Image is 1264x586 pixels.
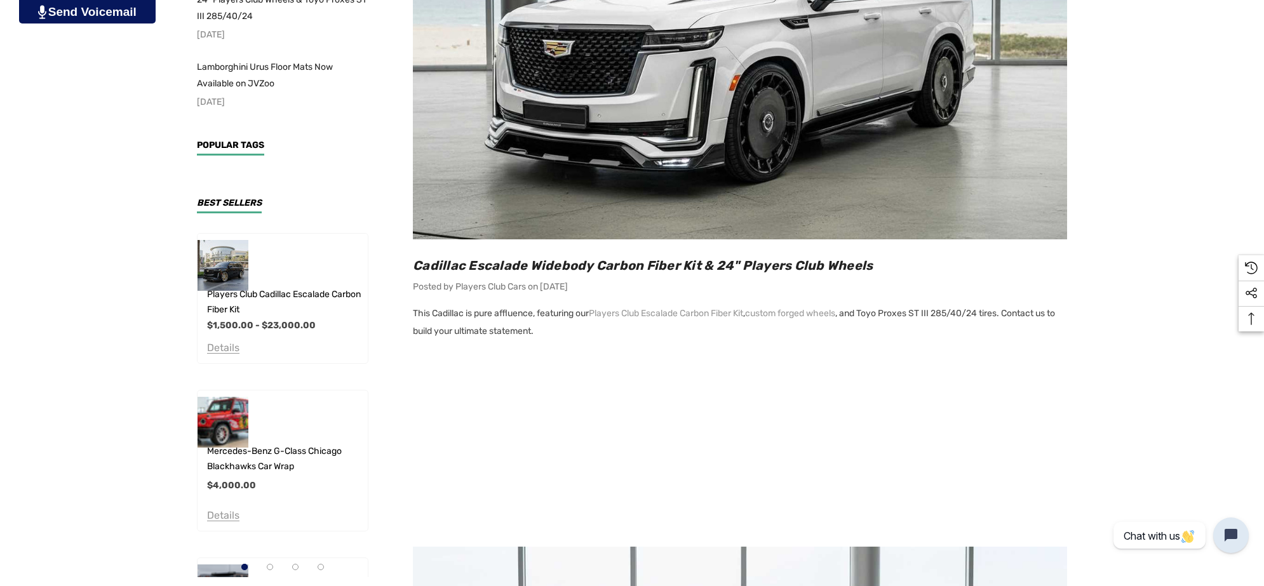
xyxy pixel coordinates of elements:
[207,287,368,317] a: Players Club Cadillac Escalade Carbon Fiber Kit
[207,509,239,521] span: Details
[1245,287,1258,300] svg: Social Media
[207,480,256,491] span: $4,000.00
[207,344,239,353] a: Details
[413,258,873,273] a: Cadillac Escalade Widebody Carbon Fiber Kit & 24" Players Club Wheels
[197,62,333,89] span: Lamborghini Urus Floor Mats Now Available on JVZoo
[197,59,368,92] a: Lamborghini Urus Floor Mats Now Available on JVZoo
[1245,262,1258,274] svg: Recently Viewed
[207,444,368,474] a: Mercedes-Benz G-Class Chicago Blackhawks Car Wrap
[292,564,299,570] button: Go to slide 3 of 4
[207,512,239,521] a: Details
[197,94,368,110] p: [DATE]
[198,240,248,291] img: Players Club Cadillac Escalade Carbon Fiber Kit For Sale
[197,140,264,150] span: Popular Tags
[745,305,835,323] a: custom forged wheels
[198,397,248,448] img: Chicago Blackhawks Wrapped G Wagon For Sale
[267,564,273,570] button: Go to slide 2 of 4
[207,320,316,331] span: $1,500.00 - $23,000.00
[197,27,368,43] p: [DATE]
[38,5,46,19] img: PjwhLS0gR2VuZXJhdG9yOiBHcmF2aXQuaW8gLS0+PHN2ZyB4bWxucz0iaHR0cDovL3d3dy53My5vcmcvMjAwMC9zdmciIHhtb...
[207,342,239,354] span: Details
[318,564,324,570] button: Go to slide 4 of 4
[197,199,262,213] h3: Best Sellers
[1239,312,1264,325] svg: Top
[413,279,1067,295] p: Posted by Players Club Cars on [DATE]
[241,564,248,570] button: Go to slide 1 of 4, active
[589,305,743,323] a: Players Club Escalade Carbon Fiber Kit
